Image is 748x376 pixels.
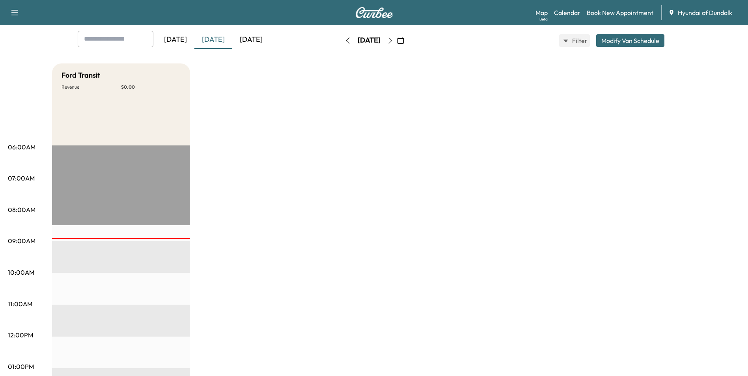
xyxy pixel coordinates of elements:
[157,31,194,49] div: [DATE]
[194,31,232,49] div: [DATE]
[535,8,548,17] a: MapBeta
[8,299,32,309] p: 11:00AM
[8,142,35,152] p: 06:00AM
[8,362,34,371] p: 01:00PM
[559,34,590,47] button: Filter
[62,70,100,81] h5: Ford Transit
[232,31,270,49] div: [DATE]
[8,330,33,340] p: 12:00PM
[554,8,580,17] a: Calendar
[8,205,35,214] p: 08:00AM
[8,173,35,183] p: 07:00AM
[587,8,653,17] a: Book New Appointment
[62,84,121,90] p: Revenue
[678,8,732,17] span: Hyundai of Dundalk
[8,268,34,277] p: 10:00AM
[539,16,548,22] div: Beta
[355,7,393,18] img: Curbee Logo
[121,84,181,90] p: $ 0.00
[8,236,35,246] p: 09:00AM
[596,34,664,47] button: Modify Van Schedule
[572,36,586,45] span: Filter
[358,35,381,45] div: [DATE]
